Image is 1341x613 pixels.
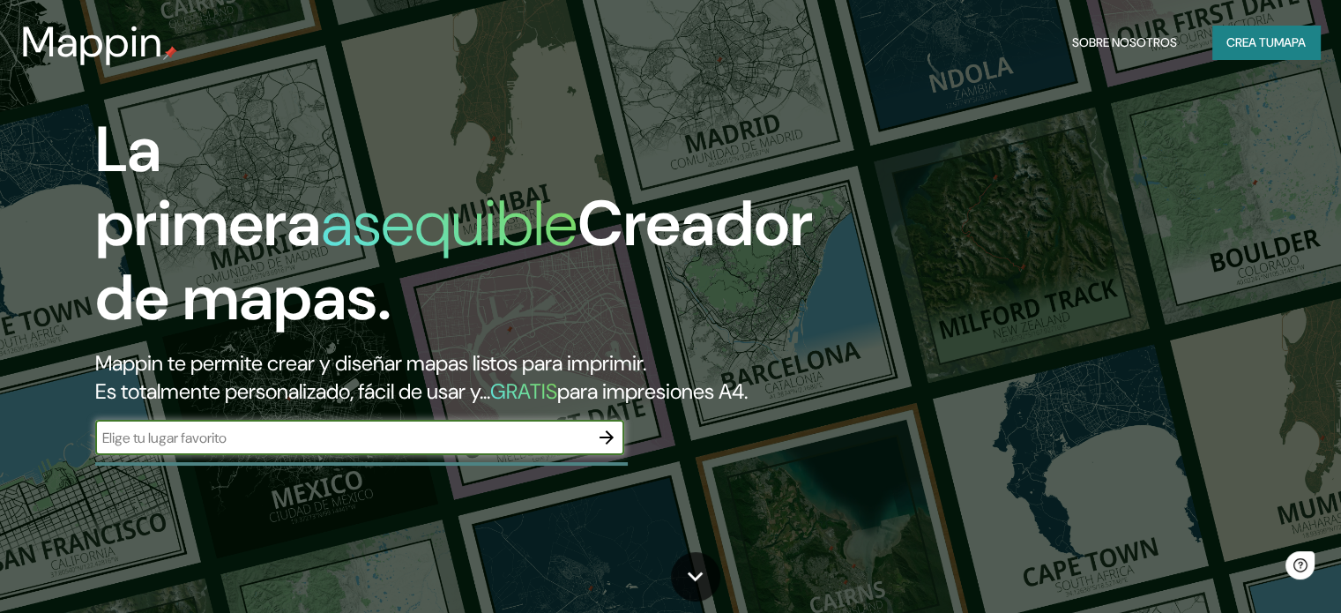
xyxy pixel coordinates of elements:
[95,108,321,265] font: La primera
[1226,34,1274,50] font: Crea tu
[1184,544,1322,594] iframe: Help widget launcher
[21,14,163,70] font: Mappin
[1212,26,1320,59] button: Crea tumapa
[95,349,646,377] font: Mappin te permite crear y diseñar mapas listos para imprimir.
[490,378,557,405] font: GRATIS
[163,46,177,60] img: pin de mapeo
[95,378,490,405] font: Es totalmente personalizado, fácil de usar y...
[1065,26,1184,59] button: Sobre nosotros
[95,428,589,448] input: Elige tu lugar favorito
[321,183,577,265] font: asequible
[1072,34,1177,50] font: Sobre nosotros
[1274,34,1306,50] font: mapa
[557,378,748,405] font: para impresiones A4.
[95,183,813,339] font: Creador de mapas.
